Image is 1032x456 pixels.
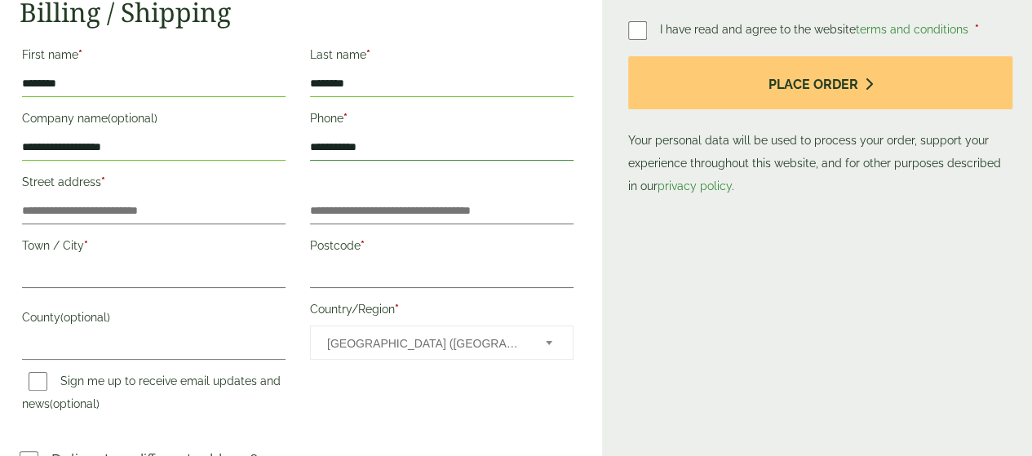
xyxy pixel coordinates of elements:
[78,48,82,61] abbr: required
[361,239,365,252] abbr: required
[395,303,399,316] abbr: required
[310,234,574,262] label: Postcode
[22,107,286,135] label: Company name
[108,112,157,125] span: (optional)
[22,43,286,71] label: First name
[22,374,281,415] label: Sign me up to receive email updates and news
[22,306,286,334] label: County
[84,239,88,252] abbr: required
[327,326,524,361] span: United Kingdom (UK)
[628,56,1012,109] button: Place order
[310,43,574,71] label: Last name
[310,107,574,135] label: Phone
[22,170,286,198] label: Street address
[975,23,979,36] abbr: required
[310,325,574,360] span: Country/Region
[658,179,732,193] a: privacy policy
[343,112,348,125] abbr: required
[29,372,47,391] input: Sign me up to receive email updates and news(optional)
[366,48,370,61] abbr: required
[60,311,110,324] span: (optional)
[660,23,972,36] span: I have read and agree to the website
[310,298,574,325] label: Country/Region
[22,234,286,262] label: Town / City
[50,397,100,410] span: (optional)
[856,23,968,36] a: terms and conditions
[628,56,1012,197] p: Your personal data will be used to process your order, support your experience throughout this we...
[101,175,105,188] abbr: required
